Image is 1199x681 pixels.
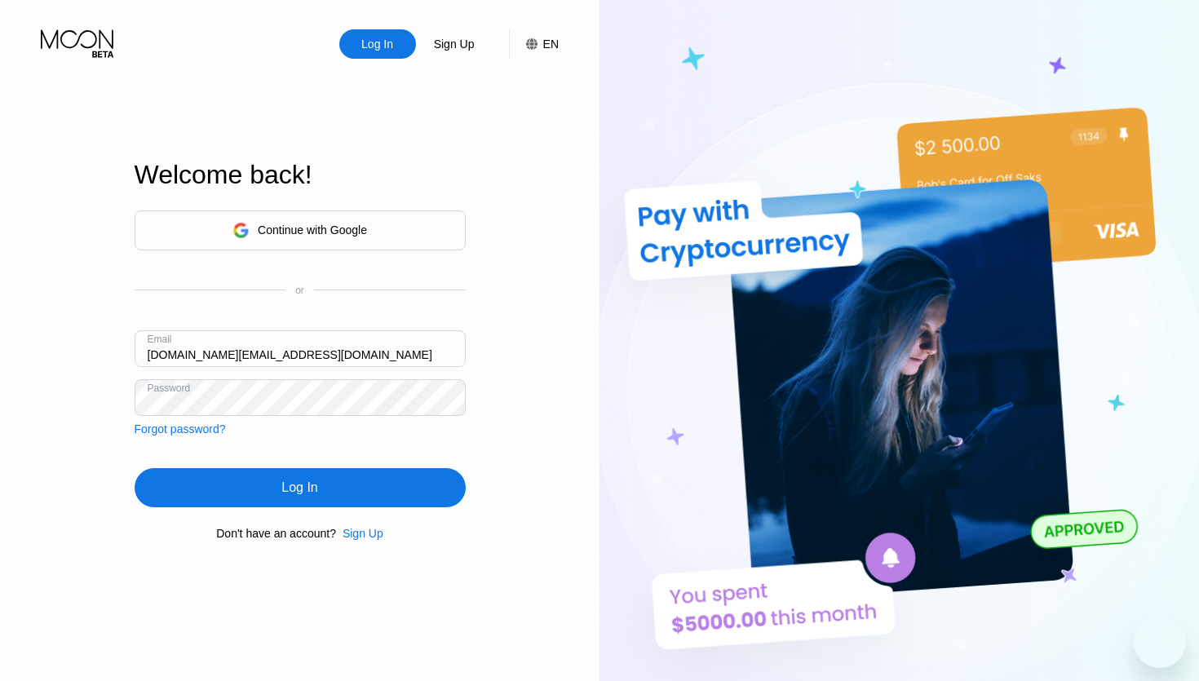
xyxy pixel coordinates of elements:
[339,29,416,59] div: Log In
[148,334,172,345] div: Email
[360,36,395,52] div: Log In
[343,527,383,540] div: Sign Up
[336,527,383,540] div: Sign Up
[258,223,367,237] div: Continue with Google
[416,29,493,59] div: Sign Up
[135,422,226,436] div: Forgot password?
[509,29,559,59] div: EN
[543,38,559,51] div: EN
[1134,616,1186,668] iframe: Button to launch messaging window
[216,527,336,540] div: Don't have an account?
[432,36,476,52] div: Sign Up
[135,468,466,507] div: Log In
[135,160,466,190] div: Welcome back!
[295,285,304,296] div: or
[148,383,191,394] div: Password
[281,480,317,496] div: Log In
[135,210,466,250] div: Continue with Google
